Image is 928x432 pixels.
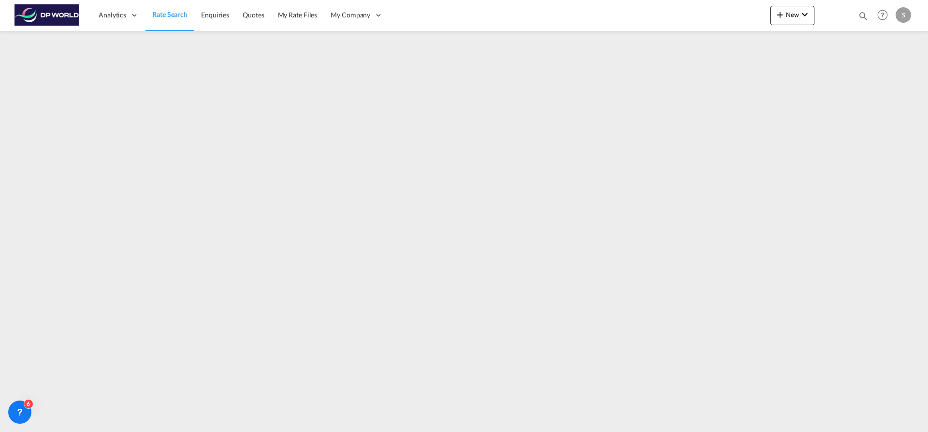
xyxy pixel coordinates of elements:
[152,10,188,18] span: Rate Search
[874,7,896,24] div: Help
[896,7,911,23] div: S
[14,4,80,26] img: c08ca190194411f088ed0f3ba295208c.png
[99,10,126,20] span: Analytics
[799,9,811,20] md-icon: icon-chevron-down
[331,10,370,20] span: My Company
[243,11,264,19] span: Quotes
[201,11,229,19] span: Enquiries
[858,11,869,25] div: icon-magnify
[770,6,814,25] button: icon-plus 400-fgNewicon-chevron-down
[858,11,869,21] md-icon: icon-magnify
[774,11,811,18] span: New
[774,9,786,20] md-icon: icon-plus 400-fg
[874,7,891,23] span: Help
[278,11,318,19] span: My Rate Files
